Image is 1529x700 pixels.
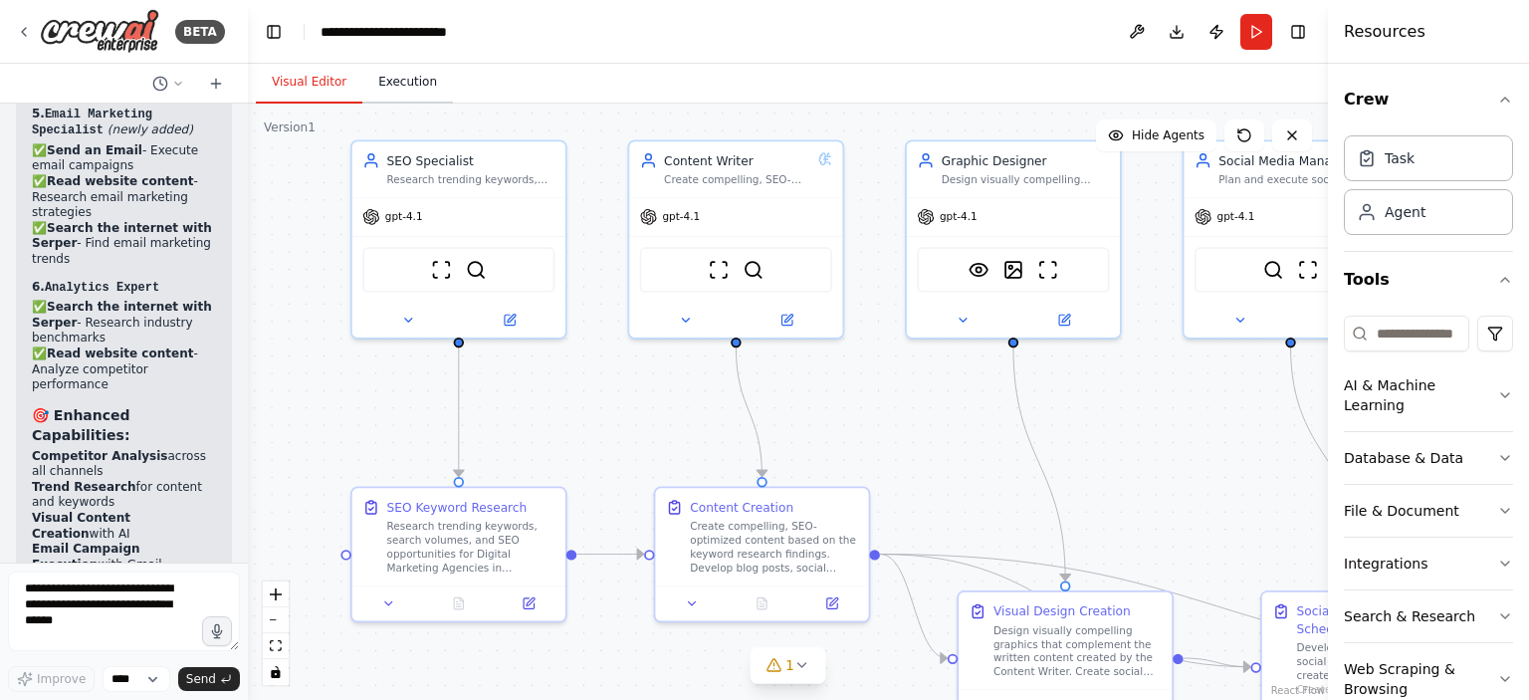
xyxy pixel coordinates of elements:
img: ScrapeWebsiteTool [709,260,730,281]
div: Graphic Designer [942,152,1110,169]
code: Email Marketing Specialist [32,108,152,138]
div: Visual Design Creation [993,602,1131,619]
span: gpt-4.1 [1217,210,1255,224]
li: with AI [32,511,216,542]
button: Improve [8,666,95,692]
strong: Read website content [47,174,193,188]
button: Database & Data [1344,432,1513,484]
g: Edge from 9b80f74a-cbef-4055-82a7-0a21e79c8654 to 850a7a37-f5b9-473f-8bf8-d364847820ab [1184,649,1250,675]
div: Task [1385,148,1415,168]
span: gpt-4.1 [385,210,423,224]
strong: Search the internet with Serper [32,221,212,251]
span: 1 [785,655,794,675]
button: Send [178,667,240,691]
button: Open in side panel [461,310,558,331]
li: ✅ - Find email marketing trends [32,221,216,268]
strong: Email Campaign Execution [32,542,140,572]
button: Switch to previous chat [144,72,192,96]
span: Send [186,671,216,687]
div: Design visually compelling graphics, social media posts, banners, and ad creatives that align wit... [942,172,1110,186]
button: Open in side panel [1292,310,1390,331]
div: React Flow controls [263,582,289,685]
button: Hide left sidebar [260,18,288,46]
strong: Competitor Analysis [32,449,167,463]
strong: Send an Email [47,143,142,157]
div: Plan and execute social media strategies, create content calendars, optimize posting schedules, a... [1218,172,1387,186]
button: Open in side panel [738,310,835,331]
div: Content Writer [664,152,811,169]
button: Start a new chat [200,72,232,96]
g: Edge from beb27d5d-78c9-4964-8179-eaf81850bb61 to 9b80f74a-cbef-4055-82a7-0a21e79c8654 [1004,347,1074,581]
button: No output available [422,593,496,614]
button: AI & Machine Learning [1344,359,1513,431]
img: ScrapeWebsiteTool [1037,260,1058,281]
strong: Visual Content Creation [32,511,130,541]
div: Social Media Planning & Scheduling [1297,602,1465,637]
span: gpt-4.1 [940,210,978,224]
code: Analytics Expert [45,281,159,295]
button: Open in side panel [499,593,558,614]
div: SEO Specialist [387,152,555,169]
li: for content and keywords [32,480,216,511]
div: Content CreationCreate compelling, SEO-optimized content based on the keyword research findings. ... [654,487,871,623]
div: Research trending keywords, search volumes, and SEO opportunities for Digital Marketing Agencies ... [387,520,555,576]
div: Social Media ManagerPlan and execute social media strategies, create content calendars, optimize ... [1183,139,1400,339]
span: Improve [37,671,86,687]
strong: Search the internet with Serper [32,300,212,330]
strong: 🎯 Enhanced Capabilities: [32,407,130,443]
li: ✅ - Analyze competitor performance [32,347,216,393]
div: Create compelling, SEO-optimized content including blog posts, captions, ad copy, and email newsl... [664,172,811,186]
g: Edge from 300e5f76-6bca-4b34-92cc-662062a20560 to b35f9534-0c40-458b-8675-5e406eb16dbb [577,546,644,563]
button: File & Document [1344,485,1513,537]
a: React Flow attribution [1271,685,1325,696]
button: Integrations [1344,538,1513,589]
button: toggle interactivity [263,659,289,685]
li: ✅ - Research email marketing strategies [32,174,216,221]
span: Hide Agents [1132,127,1204,143]
div: Version 1 [264,119,316,135]
img: ScrapeWebsiteTool [431,260,452,281]
strong: Read website content [47,347,193,360]
button: Click to speak your automation idea [202,616,232,646]
img: Logo [40,9,159,54]
button: Open in side panel [802,593,862,614]
div: Agent [1385,202,1425,222]
button: Visual Editor [256,62,362,104]
button: zoom out [263,607,289,633]
div: Graphic DesignerDesign visually compelling graphics, social media posts, banners, and ad creative... [905,139,1122,339]
span: gpt-4.1 [662,210,700,224]
button: 1 [750,647,826,684]
div: Create compelling, SEO-optimized content based on the keyword research findings. Develop blog pos... [690,520,858,576]
h4: Resources [1344,20,1425,44]
strong: Trend Research [32,480,136,494]
button: Search & Research [1344,590,1513,642]
div: Research trending keywords, analyze competitor SEO strategies, and identify high-opportunity keyw... [387,172,555,186]
button: zoom in [263,582,289,607]
button: Execution [362,62,453,104]
img: ScrapeWebsiteTool [1297,260,1318,281]
div: Content WriterCreate compelling, SEO-optimized content including blog posts, captions, ad copy, a... [628,139,845,339]
nav: breadcrumb [321,22,486,42]
g: Edge from 3c9bd433-7e81-42dd-99df-bde2c97598bd to b35f9534-0c40-458b-8675-5e406eb16dbb [728,347,771,477]
button: No output available [726,593,799,614]
li: ✅ - Execute email campaigns [32,143,216,174]
button: Tools [1344,252,1513,308]
img: DallETool [1003,260,1024,281]
g: Edge from 463ffdf3-8e75-48ec-a25f-bb79db7783f4 to 300e5f76-6bca-4b34-92cc-662062a20560 [450,347,467,477]
button: Hide right sidebar [1284,18,1312,46]
li: across all channels [32,449,216,480]
div: Crew [1344,127,1513,251]
div: Design visually compelling graphics that complement the written content created by the Content Wr... [993,623,1162,679]
img: SerperDevTool [1263,260,1284,281]
img: VisionTool [969,260,989,281]
button: Hide Agents [1096,119,1216,151]
li: ✅ - Research industry benchmarks [32,300,216,347]
strong: 6. [32,280,159,294]
button: Open in side panel [1015,310,1113,331]
img: SerperDevTool [466,260,487,281]
img: SerperDevTool [743,260,764,281]
div: SEO Keyword ResearchResearch trending keywords, search volumes, and SEO opportunities for Digital... [350,487,567,623]
div: SEO SpecialistResearch trending keywords, analyze competitor SEO strategies, and identify high-op... [350,139,567,339]
li: with Gmail integration [32,542,216,588]
g: Edge from 813cd614-86a1-45e6-a7fb-70d89496fb67 to 850a7a37-f5b9-473f-8bf8-d364847820ab [1282,347,1378,581]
